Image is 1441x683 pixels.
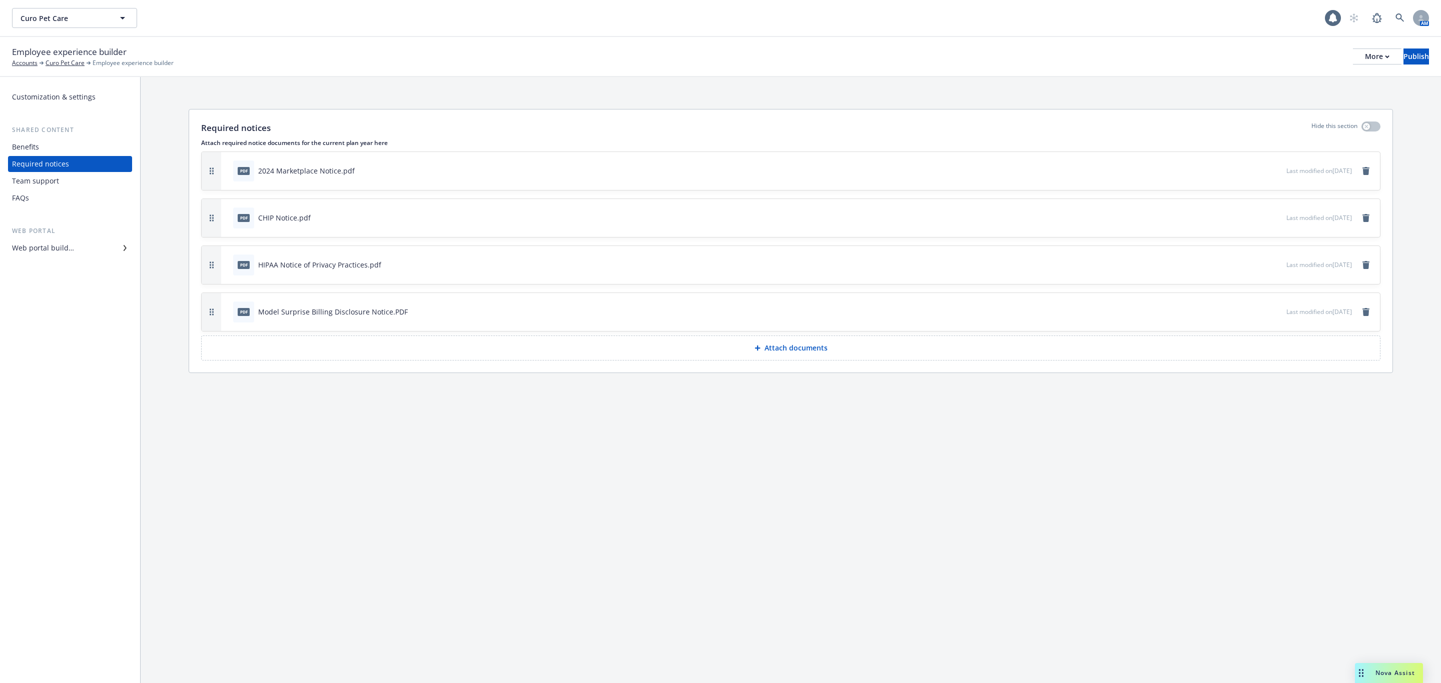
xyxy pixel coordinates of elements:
button: Curo Pet Care [12,8,137,28]
button: preview file [1273,212,1282,223]
a: Accounts [12,58,38,67]
div: Drag to move [1355,663,1367,683]
span: PDF [238,308,250,315]
div: Customization & settings [12,89,96,105]
div: Model Surprise Billing Disclosure Notice.PDF [258,306,408,317]
button: download file [1257,306,1265,317]
a: FAQs [8,190,132,206]
span: Curo Pet Care [21,13,107,23]
a: Report a Bug [1367,8,1387,28]
div: More [1365,49,1389,64]
span: pdf [238,261,250,268]
button: preview file [1273,165,1282,176]
div: 2024 Marketplace Notice.pdf [258,165,355,176]
p: Required notices [201,121,271,134]
div: Shared content [8,125,132,135]
a: remove [1360,165,1372,177]
div: CHIP Notice.pdf [258,212,311,223]
a: Search [1390,8,1410,28]
button: preview file [1273,306,1282,317]
a: Web portal builder [8,240,132,256]
span: Employee experience builder [93,58,174,67]
span: Last modified on [DATE] [1286,213,1352,222]
button: preview file [1273,259,1282,270]
div: Team support [12,173,59,189]
a: Team support [8,173,132,189]
span: pdf [238,214,250,221]
span: Last modified on [DATE] [1286,307,1352,316]
span: Last modified on [DATE] [1286,260,1352,269]
span: Employee experience builder [12,45,127,58]
a: Start snowing [1344,8,1364,28]
div: Benefits [12,139,39,155]
a: Customization & settings [8,89,132,105]
button: download file [1257,165,1265,176]
button: download file [1257,259,1265,270]
div: FAQs [12,190,29,206]
span: pdf [238,167,250,174]
button: Nova Assist [1355,663,1423,683]
button: More [1353,48,1401,64]
div: Web portal [8,226,132,236]
div: Web portal builder [12,240,74,256]
div: HIPAA Notice of Privacy Practices.pdf [258,259,381,270]
p: Attach documents [765,343,828,353]
p: Hide this section [1311,121,1357,134]
span: Last modified on [DATE] [1286,166,1352,175]
button: Attach documents [201,335,1380,360]
button: Publish [1403,48,1429,64]
div: Required notices [12,156,69,172]
button: download file [1257,212,1265,223]
span: Nova Assist [1375,668,1415,677]
a: remove [1360,259,1372,271]
a: Benefits [8,139,132,155]
a: remove [1360,306,1372,318]
a: remove [1360,212,1372,224]
div: Publish [1403,49,1429,64]
a: Curo Pet Care [46,58,85,67]
p: Attach required notice documents for the current plan year here [201,138,1380,147]
a: Required notices [8,156,132,172]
